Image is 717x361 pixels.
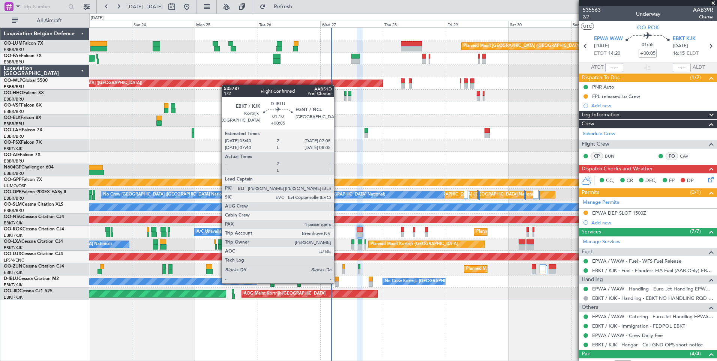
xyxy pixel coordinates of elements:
[4,183,26,189] a: UUMO/OSF
[592,295,713,301] a: EBKT / KJK - Handling - EBKT NO HANDLING RQD FOR CJ
[582,74,619,82] span: Dispatch To-Dos
[4,41,43,46] a: OO-LUMFalcon 7X
[4,227,22,232] span: OO-ROK
[673,42,688,50] span: [DATE]
[4,295,22,300] a: EBKT/KJK
[591,64,603,71] span: ATOT
[608,50,620,57] span: 14:20
[592,93,640,99] div: FPL released to Crew
[4,239,63,244] a: OO-LXACessna Citation CJ4
[466,263,553,275] div: Planned Maint Kortrijk-[GEOGRAPHIC_DATA]
[605,63,623,72] input: --:--
[320,21,383,27] div: Wed 27
[4,264,64,269] a: OO-ZUNCessna Citation CJ4
[4,202,22,207] span: OO-SLM
[4,128,42,132] a: OO-LAHFalcon 7X
[4,84,24,90] a: EBBR/BRU
[637,24,659,32] span: OO-ROK
[642,41,654,49] span: 01:55
[591,152,603,160] div: CP
[4,121,24,127] a: EBBR/BRU
[592,313,713,320] a: EPWA / WAW - Catering - Euro Jet Handling EPWA / WAW
[4,190,66,194] a: OO-GPEFalcon 900EX EASy II
[4,78,22,83] span: OO-WLP
[4,96,24,102] a: EBBR/BRU
[4,165,54,170] a: N604GFChallenger 604
[592,210,646,216] div: EPWA DEP SLOT 1500Z
[594,50,606,57] span: ETOT
[4,177,42,182] a: OO-GPPFalcon 7X
[582,111,619,119] span: Leg Information
[582,165,653,173] span: Dispatch Checks and Weather
[4,239,21,244] span: OO-LXA
[385,276,462,287] div: No Crew Kortrijk-[GEOGRAPHIC_DATA]
[582,275,603,284] span: Handling
[4,128,22,132] span: OO-LAH
[446,21,508,27] div: Fri 29
[4,202,63,207] a: OO-SLMCessna Citation XLS
[103,189,229,200] div: No Crew [GEOGRAPHIC_DATA] ([GEOGRAPHIC_DATA] National)
[4,289,19,293] span: OO-JID
[4,190,21,194] span: OO-GPE
[690,350,701,358] span: (4/4)
[583,14,601,20] span: 2/2
[4,103,21,108] span: OO-VSF
[592,323,685,329] a: EBKT / KJK - Immigration - FEDPOL EBKT
[693,64,705,71] span: ALDT
[4,140,21,145] span: OO-FSX
[582,140,609,149] span: Flight Crew
[256,1,301,13] button: Refresh
[571,21,634,27] div: Sun 31
[605,153,622,159] a: BUN
[383,21,445,27] div: Thu 28
[4,196,24,201] a: EBBR/BRU
[476,226,564,238] div: Planned Maint Kortrijk-[GEOGRAPHIC_DATA]
[127,3,163,10] span: [DATE] - [DATE]
[583,199,619,206] a: Manage Permits
[591,102,713,109] div: Add new
[673,35,696,43] span: EBKT KJK
[690,74,701,81] span: (1/2)
[4,158,24,164] a: EBBR/BRU
[592,341,703,348] a: EBKT / KJK - Hangar - Call GND OPS short notice
[4,134,24,139] a: EBBR/BRU
[673,50,685,57] span: 16:15
[687,177,694,185] span: DP
[4,47,24,53] a: EBBR/BRU
[4,215,22,219] span: OO-NSG
[19,18,79,23] span: All Aircraft
[4,54,21,58] span: OO-FAE
[4,54,42,58] a: OO-FAEFalcon 7X
[680,153,697,159] a: CAV
[4,140,42,145] a: OO-FSXFalcon 7X
[4,171,24,176] a: EBBR/BRU
[582,350,590,358] span: Pax
[4,252,63,256] a: OO-LUXCessna Citation CJ4
[91,15,103,21] div: [DATE]
[693,14,713,20] span: Charter
[591,220,713,226] div: Add new
[592,286,713,292] a: EPWA / WAW - Handling - Euro Jet Handling EPWA / WAW
[693,6,713,14] span: AAB39R
[508,21,571,27] div: Sat 30
[581,23,594,30] button: UTC
[606,177,614,185] span: CC,
[267,4,299,9] span: Refresh
[582,120,594,128] span: Crew
[583,238,620,246] a: Manage Services
[4,289,52,293] a: OO-JIDCessna CJ1 525
[4,146,22,152] a: EBKT/KJK
[4,227,64,232] a: OO-ROKCessna Citation CJ4
[4,208,24,214] a: EBBR/BRU
[4,109,24,114] a: EBBR/BRU
[583,6,601,14] span: 535563
[4,215,64,219] a: OO-NSGCessna Citation CJ4
[669,177,675,185] span: FP
[4,103,42,108] a: OO-VSFFalcon 8X
[4,264,22,269] span: OO-ZUN
[592,84,614,90] div: PNR Auto
[4,282,22,288] a: EBKT/KJK
[594,35,623,43] span: EPWA WAW
[4,116,21,120] span: OO-ELK
[4,165,21,170] span: N604GF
